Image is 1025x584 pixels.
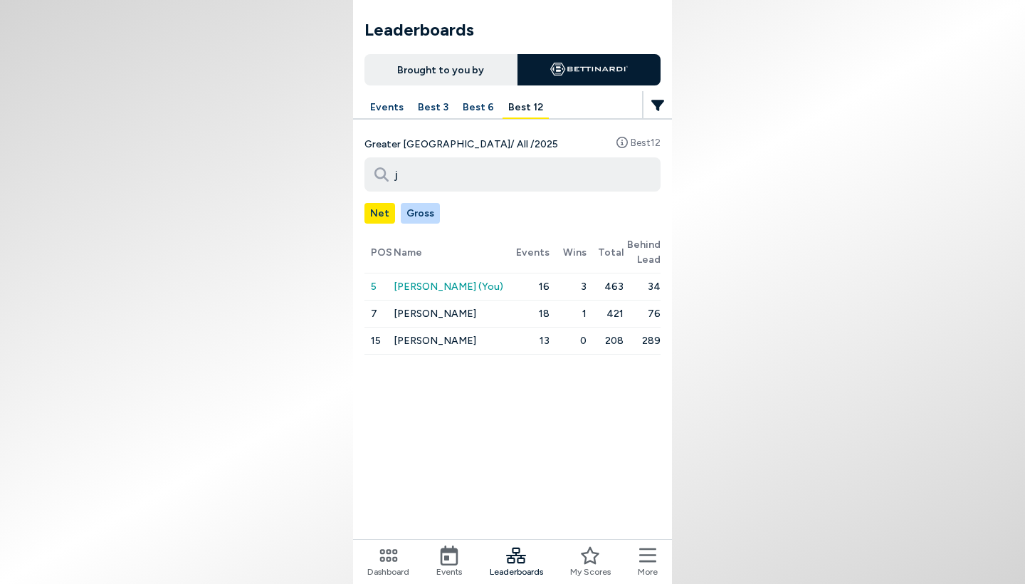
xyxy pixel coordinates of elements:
span: 1 [550,306,587,321]
div: Manage your account [353,97,672,119]
h4: Greater [GEOGRAPHIC_DATA] / All / 2025 [364,137,661,152]
span: 0 [550,333,587,348]
button: Best 3 [412,97,454,119]
a: Dashboard [367,546,409,578]
span: 34 [624,279,661,294]
span: 463 [587,279,624,294]
span: 421 [587,306,624,321]
a: Leaderboards [490,546,543,578]
button: Gross [401,203,440,224]
div: Brought to you by [364,54,517,85]
button: Best 6 [457,97,500,119]
h1: Leaderboards [364,17,661,43]
span: More [638,565,658,578]
a: My Scores [570,546,611,578]
span: 208 [587,333,624,348]
span: [PERSON_NAME] [394,335,476,347]
span: 13 [512,333,550,348]
div: Manage your account [364,203,661,224]
span: Events [436,565,462,578]
button: More [638,546,658,578]
span: Behind Lead [626,237,661,267]
span: 289 [624,333,661,348]
span: 18 [512,306,550,321]
span: 5 [371,281,377,293]
span: Wins [552,245,587,260]
span: Total [589,245,624,260]
span: POS [371,245,394,260]
span: 76 [624,306,661,321]
span: 16 [512,279,550,294]
span: Leaderboards [490,565,543,578]
span: 15 [371,335,381,347]
a: Events [436,546,462,578]
span: 3 [550,279,587,294]
button: Events [364,97,409,119]
span: Name [394,245,512,260]
span: 7 [371,308,377,320]
input: Search Participants [364,157,661,192]
button: Net [364,203,395,224]
button: Best12 [616,137,661,148]
span: My Scores [570,565,611,578]
button: Best 12 [503,97,549,119]
span: [PERSON_NAME] (You) [394,275,503,298]
span: Dashboard [367,565,409,578]
span: Events [515,245,550,260]
span: [PERSON_NAME] [394,308,476,320]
